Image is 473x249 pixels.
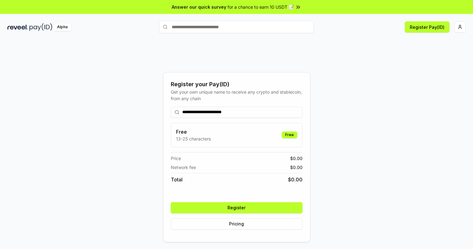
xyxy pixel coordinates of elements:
[228,4,294,10] span: for a chance to earn 10 USDT 📝
[171,89,303,102] div: Get your own unique name to receive any crypto and stablecoin, from any chain
[176,128,211,136] h3: Free
[171,164,196,171] span: Network fee
[288,176,303,183] span: $ 0.00
[172,4,226,10] span: Answer our quick survey
[176,136,211,142] p: 13-25 characters
[282,131,297,138] div: Free
[290,164,303,171] span: $ 0.00
[171,80,303,89] div: Register your Pay(ID)
[171,218,303,229] button: Pricing
[171,155,181,162] span: Price
[54,23,71,31] div: Alpha
[7,23,28,31] img: reveel_dark
[29,23,52,31] img: pay_id
[171,202,303,213] button: Register
[405,21,449,33] button: Register Pay(ID)
[290,155,303,162] span: $ 0.00
[171,176,183,183] span: Total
